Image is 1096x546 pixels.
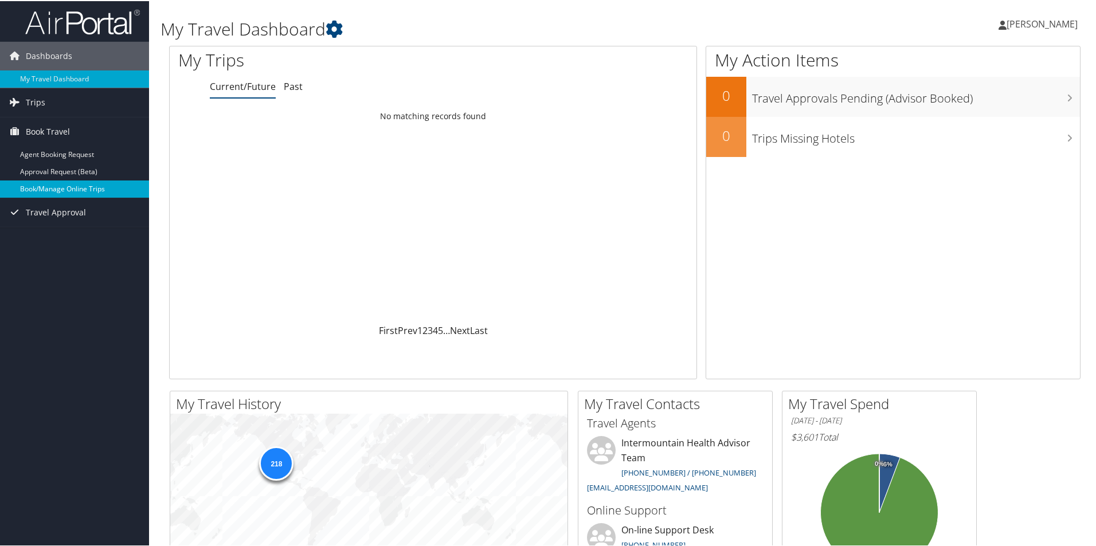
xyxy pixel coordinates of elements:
[433,323,438,336] a: 4
[791,430,819,442] span: $3,601
[584,393,772,413] h2: My Travel Contacts
[379,323,398,336] a: First
[752,124,1080,146] h3: Trips Missing Hotels
[875,459,884,466] tspan: 0%
[259,445,293,480] div: 218
[999,6,1089,40] a: [PERSON_NAME]
[422,323,428,336] a: 2
[25,7,140,34] img: airportal-logo.png
[438,323,443,336] a: 5
[706,125,746,144] h2: 0
[587,414,764,430] h3: Travel Agents
[706,76,1080,116] a: 0Travel Approvals Pending (Advisor Booked)
[587,501,764,517] h3: Online Support
[883,460,893,467] tspan: 6%
[443,323,450,336] span: …
[26,116,70,145] span: Book Travel
[791,414,968,425] h6: [DATE] - [DATE]
[161,16,780,40] h1: My Travel Dashboard
[210,79,276,92] a: Current/Future
[398,323,417,336] a: Prev
[178,47,468,71] h1: My Trips
[284,79,303,92] a: Past
[791,430,968,442] h6: Total
[26,87,45,116] span: Trips
[581,435,769,496] li: Intermountain Health Advisor Team
[788,393,976,413] h2: My Travel Spend
[428,323,433,336] a: 3
[706,85,746,104] h2: 0
[752,84,1080,105] h3: Travel Approvals Pending (Advisor Booked)
[470,323,488,336] a: Last
[587,481,708,492] a: [EMAIL_ADDRESS][DOMAIN_NAME]
[1007,17,1078,29] span: [PERSON_NAME]
[706,47,1080,71] h1: My Action Items
[170,105,696,125] td: No matching records found
[450,323,470,336] a: Next
[417,323,422,336] a: 1
[621,466,756,477] a: [PHONE_NUMBER] / [PHONE_NUMBER]
[26,197,86,226] span: Travel Approval
[176,393,567,413] h2: My Travel History
[706,116,1080,156] a: 0Trips Missing Hotels
[26,41,72,69] span: Dashboards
